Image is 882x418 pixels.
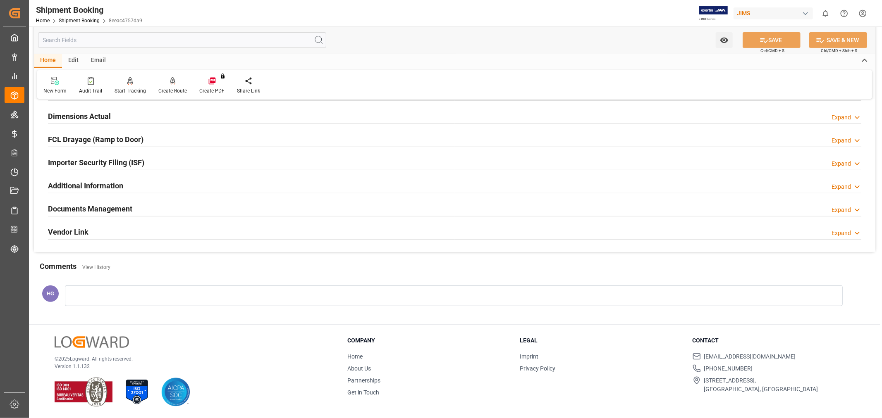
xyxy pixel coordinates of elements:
div: Shipment Booking [36,4,142,16]
input: Search Fields [38,32,326,48]
span: HG [47,290,54,297]
img: ISO 27001 Certification [122,378,151,406]
h2: Comments [40,261,76,272]
a: Partnerships [347,377,380,384]
a: About Us [347,365,371,372]
div: Expand [832,136,851,145]
span: [STREET_ADDRESS], [GEOGRAPHIC_DATA], [GEOGRAPHIC_DATA] [704,376,818,394]
div: Audit Trail [79,87,102,95]
a: View History [82,264,110,270]
button: show 0 new notifications [816,4,835,23]
p: Version 1.1.132 [55,363,327,370]
a: Get in Touch [347,389,379,396]
button: SAVE [743,32,801,48]
div: Create Route [158,87,187,95]
div: Email [85,54,112,68]
a: Home [347,353,363,360]
a: Home [36,18,50,24]
h3: Company [347,336,509,345]
div: Share Link [237,87,260,95]
div: Expand [832,183,851,191]
button: open menu [716,32,733,48]
div: New Form [43,87,67,95]
a: Shipment Booking [59,18,100,24]
img: Logward Logo [55,336,129,348]
span: Ctrl/CMD + Shift + S [821,47,857,54]
h2: Additional Information [48,180,123,191]
img: Exertis%20JAM%20-%20Email%20Logo.jpg_1722504956.jpg [699,6,728,21]
button: SAVE & NEW [809,32,867,48]
div: Expand [832,113,851,122]
div: Start Tracking [115,87,146,95]
a: Imprint [520,353,538,360]
button: JIMS [734,5,816,21]
div: Edit [62,54,85,68]
img: AICPA SOC [161,378,190,406]
h3: Legal [520,336,682,345]
h2: FCL Drayage (Ramp to Door) [48,134,143,145]
img: ISO 9001 & ISO 14001 Certification [55,378,112,406]
span: Ctrl/CMD + S [760,47,784,54]
div: Expand [832,159,851,168]
h2: Documents Management [48,203,132,214]
p: © 2025 Logward. All rights reserved. [55,355,327,363]
span: [EMAIL_ADDRESS][DOMAIN_NAME] [704,352,796,361]
a: Privacy Policy [520,365,555,372]
h2: Importer Security Filing (ISF) [48,157,144,168]
div: JIMS [734,7,813,19]
h2: Dimensions Actual [48,111,111,122]
h2: Vendor Link [48,226,88,237]
div: Expand [832,229,851,237]
button: Help Center [835,4,853,23]
h3: Contact [693,336,855,345]
div: Expand [832,206,851,214]
div: Home [34,54,62,68]
span: [PHONE_NUMBER] [704,364,753,373]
